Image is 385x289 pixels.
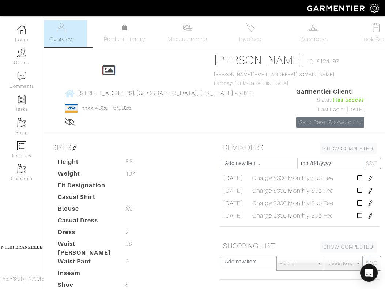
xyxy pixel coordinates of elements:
[214,53,304,67] a: [PERSON_NAME]
[360,264,378,282] div: Open Intercom Messenger
[52,228,120,240] dt: Dress
[17,48,26,57] img: clients-icon-6bae9207a08558b7cb47a8932f037763ab4055f8c8b6bfacd5dc20c3e0201464.png
[17,118,26,127] img: garments-icon-b7da505a4dc4fd61783c78ac3ca0ef83fa9d6f193b1c9dc38574b1d14d53ca28.png
[246,23,255,32] img: orders-27d20c2124de7fd6de4e0e44c1d41de31381a507db9b33961299e4e07d508b8c.svg
[65,89,255,98] a: [STREET_ADDRESS] [GEOGRAPHIC_DATA], [US_STATE] - 23226
[125,257,129,266] span: 2
[52,257,120,269] dt: Waist Pant
[162,20,213,47] a: Measurements
[223,174,243,183] span: [DATE]
[320,143,377,154] a: SHOW COMPLETED
[371,23,381,32] img: todo-9ac3debb85659649dc8f770b8b6100bb5dab4b48dedcbae339e5042a72dfd3cc.svg
[125,204,133,213] span: XS
[72,145,78,151] img: pen-cf24a1663064a2ec1b9c1bd2387e9de7a2fa800b781884d57f21acf72779bad2.png
[82,105,132,111] a: xxxx-4380 - 6/2026
[223,211,243,220] span: [DATE]
[52,269,120,281] dt: Inseam
[239,35,261,44] span: Invoices
[214,72,335,77] a: [PERSON_NAME][EMAIL_ADDRESS][DOMAIN_NAME]
[222,158,298,169] input: Add new item...
[252,187,333,195] span: Charge $300 Monthly Sub Fee
[296,87,364,96] span: Garmentier Client:
[220,140,380,155] h5: REMINDERS
[307,57,339,66] span: ID: #124497
[280,256,314,271] span: Retailer
[222,256,277,267] input: Add new item
[125,228,129,237] span: 2
[252,199,333,208] span: Charge $300 Monthly Sub Fee
[52,240,120,257] dt: Waist [PERSON_NAME]
[252,211,333,220] span: Charge $300 Monthly Sub Fee
[183,23,192,32] img: measurements-466bbee1fd09ba9460f595b01e5d73f9e2bff037440d3c8f018324cb6cdf7a4a.svg
[36,20,87,47] a: Overview
[125,169,135,178] span: 107
[125,158,133,166] span: 5'5
[296,96,364,104] div: Status:
[167,35,207,44] span: Measurements
[296,106,364,114] div: Last Login: [DATE]
[17,25,26,34] img: dashboard-icon-dbcd8f5a0b271acd01030246c82b418ddd0df26cd7fceb0bd07c9910d44c42f6.png
[78,90,255,97] span: [STREET_ADDRESS] [GEOGRAPHIC_DATA], [US_STATE] - 23226
[52,216,120,228] dt: Casual Dress
[17,164,26,173] img: garments-icon-b7da505a4dc4fd61783c78ac3ca0ef83fa9d6f193b1c9dc38574b1d14d53ca28.png
[367,213,373,219] img: pen-cf24a1663064a2ec1b9c1bd2387e9de7a2fa800b781884d57f21acf72779bad2.png
[309,23,318,32] img: wardrobe-487a4870c1b7c33e795ec22d11cfc2ed9d08956e64fb3008fe2437562e282088.svg
[99,23,150,44] a: Product Library
[52,158,120,169] dt: Height
[367,200,373,206] img: pen-cf24a1663064a2ec1b9c1bd2387e9de7a2fa800b781884d57f21acf72779bad2.png
[49,35,74,44] span: Overview
[367,176,373,181] img: pen-cf24a1663064a2ec1b9c1bd2387e9de7a2fa800b781884d57f21acf72779bad2.png
[320,241,377,253] a: SHOW COMPLETED
[52,181,120,193] dt: Fit Designation
[57,23,66,32] img: basicinfo-40fd8af6dae0f16599ec9e87c0ef1c0a1fdea2edbe929e3d69a839185d80c458.svg
[65,104,78,113] img: visa-934b35602734be37eb7d5d7e5dbcd2044c359bf20a24dc3361ca3fa54326a8a7.png
[303,2,370,15] img: garmentier-logo-header-white-b43fb05a5012e4ada735d5af1a66efaba907eab6374d6393d1fbf88cb4ef424d.png
[327,256,353,271] span: Needs Now
[367,188,373,194] img: pen-cf24a1663064a2ec1b9c1bd2387e9de7a2fa800b781884d57f21acf72779bad2.png
[300,35,327,44] span: Wardrobe
[220,239,380,253] h5: SHOPPING LIST
[49,140,209,155] h5: SIZES
[17,72,26,81] img: comment-icon-a0a6a9ef722e966f86d9cbdc48e553b5cf19dbc54f86b18d962a5391bc8f6eb6.png
[363,158,381,169] button: SAVE
[52,193,120,204] dt: Casual Shirt
[288,20,339,47] a: Wardrobe
[214,72,335,86] span: Birthday: [DEMOGRAPHIC_DATA]
[52,169,120,181] dt: Weight
[252,174,333,183] span: Charge $300 Monthly Sub Fee
[223,199,243,208] span: [DATE]
[363,256,381,271] button: SAVE
[125,240,132,248] span: 26
[370,4,379,13] img: gear-icon-white-bd11855cb880d31180b6d7d6211b90ccbf57a29d726f0c71d8c61bd08dd39cc2.png
[17,95,26,104] img: reminder-icon-8004d30b9f0a5d33ae49ab947aed9ed385cf756f9e5892f1edd6e32f2345188e.png
[333,96,365,104] span: Has access
[223,187,243,195] span: [DATE]
[225,20,276,47] a: Invoices
[52,204,120,216] dt: Blouse
[17,141,26,150] img: orders-icon-0abe47150d42831381b5fb84f609e132dff9fe21cb692f30cb5eec754e2cba89.png
[104,35,145,44] span: Product Library
[296,117,364,128] a: Send Reset Password link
